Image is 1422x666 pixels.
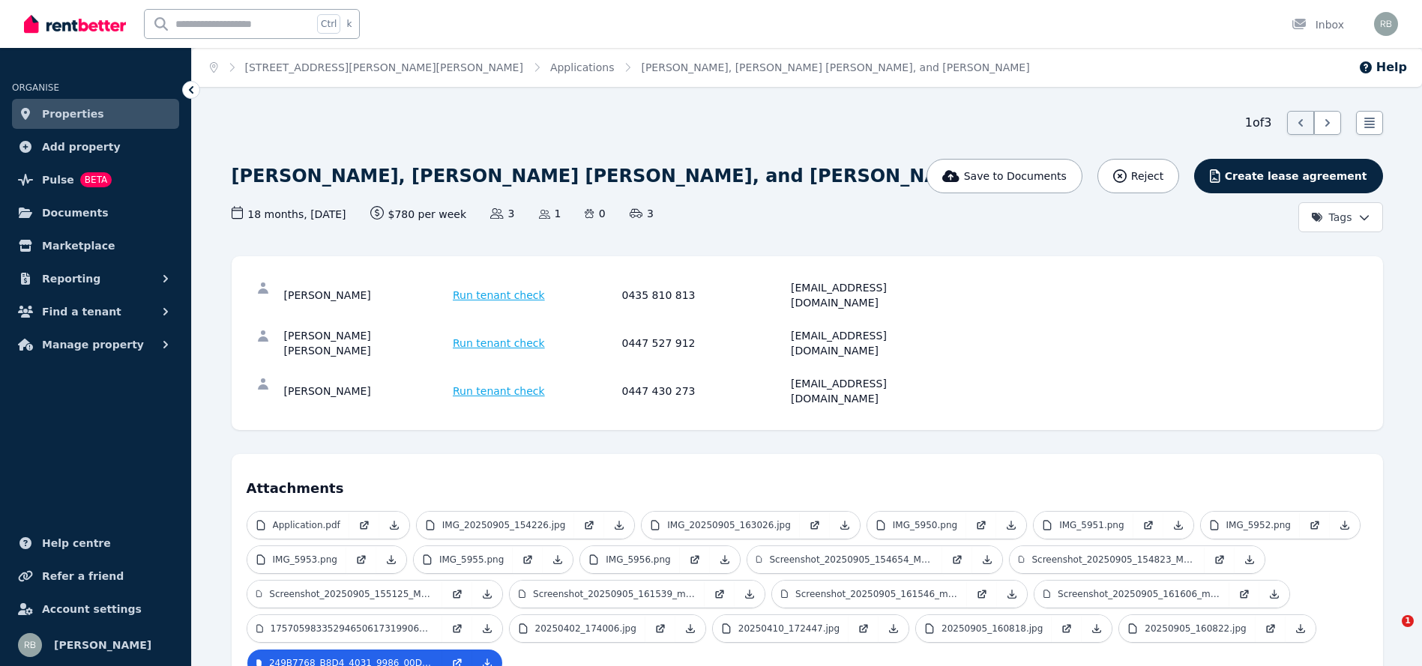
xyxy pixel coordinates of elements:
[1229,581,1259,608] a: Open in new Tab
[622,376,787,406] div: 0447 430 273
[667,519,790,531] p: IMG_20250905_163026.jpg
[42,270,100,288] span: Reporting
[510,615,645,642] a: 20250402_174006.jpg
[1235,546,1265,573] a: Download Attachment
[442,519,565,531] p: IMG_20250905_154226.jpg
[1131,169,1163,184] span: Reject
[1052,615,1082,642] a: Open in new Tab
[42,600,142,618] span: Account settings
[539,206,561,221] span: 1
[453,384,545,399] span: Run tenant check
[442,615,472,642] a: Open in new Tab
[414,546,513,573] a: IMG_5955.png
[1097,159,1179,193] button: Reject
[439,554,504,566] p: IMG_5955.png
[1082,615,1112,642] a: Download Attachment
[735,581,765,608] a: Download Attachment
[580,546,679,573] a: IMG_5956.png
[1145,623,1246,635] p: 20250905_160822.jpg
[996,512,1026,539] a: Download Attachment
[795,588,957,600] p: Screenshot_20250905_161546_myGov.jpg
[1205,546,1235,573] a: Open in new Tab
[867,512,966,539] a: IMG_5950.png
[942,546,972,573] a: Open in new Tab
[705,581,735,608] a: Open in new Tab
[927,159,1082,193] button: Save to Documents
[490,206,514,221] span: 3
[893,519,957,531] p: IMG_5950.png
[12,594,179,624] a: Account settings
[1286,615,1316,642] a: Download Attachment
[80,172,112,187] span: BETA
[417,512,574,539] a: IMG_20250905_154226.jpg
[273,519,340,531] p: Application.pdf
[972,546,1002,573] a: Download Attachment
[247,546,346,573] a: IMG_5953.png
[1245,114,1272,132] span: 1 of 3
[1330,512,1360,539] a: Download Attachment
[247,615,442,642] a: 17570598335294650617319906321759.jpg
[1259,581,1289,608] a: Download Attachment
[738,623,840,635] p: 20250410_172447.jpg
[630,206,654,221] span: 3
[1058,588,1220,600] p: Screenshot_20250905_161606_myGov.jpg
[247,512,349,539] a: Application.pdf
[273,554,337,566] p: IMG_5953.png
[12,297,179,327] button: Find a tenant
[453,336,545,351] span: Run tenant check
[349,512,379,539] a: Open in new Tab
[510,581,705,608] a: Screenshot_20250905_161539_myGov.jpg
[1358,58,1407,76] button: Help
[1194,159,1382,193] button: Create lease agreement
[232,206,346,222] span: 18 months , [DATE]
[622,328,787,358] div: 0447 527 912
[1300,512,1330,539] a: Open in new Tab
[42,105,104,123] span: Properties
[346,18,352,30] span: k
[622,280,787,310] div: 0435 810 813
[284,376,449,406] div: [PERSON_NAME]
[379,512,409,539] a: Download Attachment
[284,328,449,358] div: [PERSON_NAME] [PERSON_NAME]
[232,164,977,188] h1: [PERSON_NAME], [PERSON_NAME] [PERSON_NAME], and [PERSON_NAME]
[535,623,636,635] p: 20250402_174006.jpg
[472,581,502,608] a: Download Attachment
[710,546,740,573] a: Download Attachment
[791,376,956,406] div: [EMAIL_ADDRESS][DOMAIN_NAME]
[1059,519,1124,531] p: IMG_5951.png
[247,581,442,608] a: Screenshot_20250905_155125_M365_Copilot.jpg
[513,546,543,573] a: Open in new Tab
[680,546,710,573] a: Open in new Tab
[533,588,695,600] p: Screenshot_20250905_161539_myGov.jpg
[54,636,151,654] span: [PERSON_NAME]
[997,581,1027,608] a: Download Attachment
[1256,615,1286,642] a: Open in new Tab
[1292,17,1344,32] div: Inbox
[317,14,340,34] span: Ctrl
[964,169,1067,184] span: Save to Documents
[453,288,545,303] span: Run tenant check
[12,561,179,591] a: Refer a friend
[1034,581,1229,608] a: Screenshot_20250905_161606_myGov.jpg
[1201,512,1300,539] a: IMG_5952.png
[12,198,179,228] a: Documents
[192,48,1048,87] nav: Breadcrumb
[772,581,967,608] a: Screenshot_20250905_161546_myGov.jpg
[585,206,605,221] span: 0
[42,303,121,321] span: Find a tenant
[791,328,956,358] div: [EMAIL_ADDRESS][DOMAIN_NAME]
[12,165,179,195] a: PulseBETA
[472,615,502,642] a: Download Attachment
[12,330,179,360] button: Manage property
[1298,202,1383,232] button: Tags
[42,336,144,354] span: Manage property
[769,554,933,566] p: Screenshot_20250905_154654_M365_Copilot.jpg
[12,528,179,558] a: Help centre
[713,615,849,642] a: 20250410_172447.jpg
[247,469,1368,499] h4: Attachments
[604,512,634,539] a: Download Attachment
[269,588,433,600] p: Screenshot_20250905_155125_M365_Copilot.jpg
[645,615,675,642] a: Open in new Tab
[18,633,42,657] img: Raj Bala
[967,581,997,608] a: Open in new Tab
